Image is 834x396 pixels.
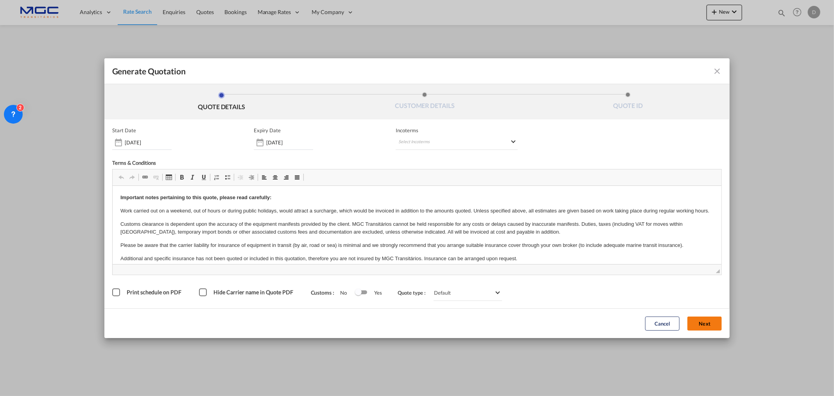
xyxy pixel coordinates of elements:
[140,172,151,182] a: Hiperligação (Ctrl+K)
[434,290,451,296] div: Default
[8,9,159,14] strong: Important notes pertaining to this quote, please read carefully:
[8,34,601,51] p: Customs clearance is dependent upon the accuracy of the equipment manifests provided by the clien...
[112,160,417,169] div: Terms & Conditions
[127,289,181,295] span: Print schedule on PDF
[8,8,601,164] body: Editor de texto enriquecido, editor2
[112,66,186,76] span: Generate Quotation
[213,289,293,295] span: Hide Carrier name in Quote PDF
[125,139,172,146] input: Start date
[176,172,187,182] a: Negrito (Ctrl+B)
[259,172,270,182] a: Alinhar à esquerda
[112,127,136,133] p: Start Date
[645,317,680,331] button: Cancel
[113,186,722,264] iframe: Editor de texto enriquecido, editor2
[222,172,233,182] a: Marcas
[266,139,313,146] input: Expiry date
[526,92,730,113] li: QUOTE ID
[396,136,518,150] md-select: Select Incoterms
[323,92,526,113] li: CUSTOMER DETAILS
[716,269,720,273] span: Redimensionar
[398,290,432,296] span: Quote type :
[199,289,295,297] md-checkbox: Hide Carrier name in Quote PDF
[211,172,222,182] a: Numeração
[281,172,292,182] a: Alinhar à direita
[396,127,518,133] span: Incoterms
[8,21,601,29] p: Work carried out on a weekend, out of hours or during public holidays, would attract a surcharge,...
[687,317,722,331] button: Next
[127,172,138,182] a: Refazer (Ctrl+Y)
[163,172,174,182] a: Tabela
[8,56,601,64] p: Please be aware that the carrier liability for insurance of equipment in transit (by air, road or...
[246,172,257,182] a: Aumentar avanço
[198,172,209,182] a: Sublinhado (Ctrl+U)
[311,289,341,296] span: Customs :
[187,172,198,182] a: Itálico (Ctrl+I)
[254,127,281,133] p: Expiry Date
[367,290,382,296] span: Yes
[8,69,601,77] p: Additional and specific insurance has not been quoted or included in this quotation, therefore yo...
[104,58,730,338] md-dialog: Generate QuotationQUOTE ...
[355,287,367,299] md-switch: Switch 1
[151,172,161,182] a: Eliminar hiperligação
[112,289,183,297] md-checkbox: Print schedule on PDF
[292,172,303,182] a: Justificado
[235,172,246,182] a: Diminuir avanço
[270,172,281,182] a: Centrado
[116,172,127,182] a: Anular (Ctrl+Z)
[120,92,323,113] li: QUOTE DETAILS
[712,67,722,76] md-icon: icon-close fg-AAA8AD cursor m-0
[341,290,355,296] span: No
